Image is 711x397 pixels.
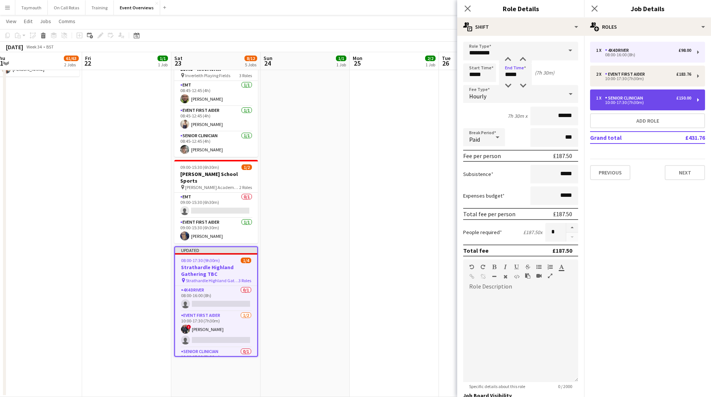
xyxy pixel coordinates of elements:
div: Event First Aider [605,72,648,77]
div: 2 x [596,72,605,77]
button: Next [665,165,705,180]
div: Senior Clinician [605,95,646,101]
app-card-role: Senior Clinician1/108:45-12:45 (4h)[PERSON_NAME] [174,132,258,157]
span: Strathardle Highland Gathering [186,278,238,283]
div: 10:00-17:30 (7h30m) [596,77,691,81]
div: £98.00 [679,48,691,53]
span: Tue [442,55,450,62]
button: Taymouth [15,0,48,15]
span: Specific details about this role [463,384,531,389]
button: Text Color [559,264,564,270]
span: 3 Roles [239,73,252,78]
app-card-role: Event First Aider1/210:00-17:30 (7h30m)![PERSON_NAME] [175,311,257,347]
span: 08:00-17:30 (9h30m) [181,258,220,263]
div: £183.76 [676,72,691,77]
span: 26 [441,59,450,67]
div: BST [46,44,54,50]
div: Updated [175,247,257,253]
div: £187.50 x [523,229,542,236]
span: View [6,18,16,25]
label: People required [463,229,502,236]
button: Training [85,0,114,15]
div: Total fee per person [463,210,515,218]
div: Roles [584,18,711,36]
span: [PERSON_NAME] Academy Playing Fields [185,185,239,190]
label: Expenses budget [463,192,505,199]
app-job-card: Updated08:00-17:30 (9h30m)1/4Strathardle Highland Gathering TBC Strathardle Highland Gathering3 R... [174,246,258,357]
div: 1 Job [336,62,346,67]
app-card-role: EMT0/109:00-15:30 (6h30m) [174,193,258,218]
a: Edit [21,16,35,26]
span: 1/2 [241,164,252,170]
h3: [PERSON_NAME] School Sports [174,171,258,184]
button: Clear Formatting [503,274,508,280]
button: Strikethrough [525,264,530,270]
div: £187.50 [553,152,572,160]
div: £150.00 [676,95,691,101]
div: 1 Job [425,62,435,67]
div: 4x4 Driver [605,48,632,53]
button: Event Overviews [114,0,160,15]
div: £187.50 [552,247,572,254]
button: Horizontal Line [492,274,497,280]
span: Week 34 [25,44,43,50]
span: Mon [353,55,362,62]
label: Subsistence [463,171,493,177]
button: HTML Code [514,274,519,280]
span: ! [187,325,191,329]
div: [DATE] [6,43,23,51]
app-card-role: 4x4 Driver0/108:00-16:00 (8h) [175,286,257,311]
button: Increase [566,223,578,233]
button: Italic [503,264,508,270]
div: £187.50 [553,210,572,218]
button: Paste as plain text [525,273,530,279]
span: Edit [24,18,32,25]
span: Comms [59,18,75,25]
div: 1 x [596,48,605,53]
span: 8/12 [244,56,257,61]
a: View [3,16,19,26]
span: 1/1 [158,56,168,61]
span: 09:00-15:30 (6h30m) [180,164,219,170]
span: 22 [84,59,91,67]
span: Inverleith Playing Fields [185,73,230,78]
span: Sat [174,55,183,62]
span: Fri [85,55,91,62]
button: Insert video [536,273,542,279]
a: Comms [56,16,78,26]
button: Redo [480,264,486,270]
div: (7h 30m) [535,69,554,76]
div: Fee per person [463,152,501,160]
span: Hourly [469,92,486,100]
span: 25 [352,59,362,67]
button: Previous [590,165,630,180]
span: 2 Roles [239,185,252,190]
button: Add role [590,113,705,128]
div: 1 Job [158,62,168,67]
span: 24 [262,59,272,67]
div: 7h 30m x [508,113,527,119]
td: £431.76 [661,132,705,144]
app-card-role: Event First Aider1/109:00-15:30 (6h30m)[PERSON_NAME] [174,218,258,243]
app-card-role: Senior Clinician0/110:00-17:30 (7h30m) [175,347,257,373]
div: 2 Jobs [64,62,78,67]
div: 09:00-15:30 (6h30m)1/2[PERSON_NAME] School Sports [PERSON_NAME] Academy Playing Fields2 RolesEMT0... [174,160,258,243]
button: Bold [492,264,497,270]
span: Jobs [40,18,51,25]
div: 08:00-16:00 (8h) [596,53,691,57]
h3: Strathardle Highland Gathering TBC [175,264,257,277]
span: 2/2 [425,56,436,61]
span: 3 Roles [238,278,251,283]
div: Shift [457,18,584,36]
app-job-card: 08:45-12:45 (4h)3/3ESMS - Inverleith Inverleith Playing Fields3 RolesEMT1/108:45-12:45 (4h)[PERSO... [174,55,258,157]
span: 1/1 [336,56,346,61]
div: 10:00-17:30 (7h30m) [596,101,691,104]
button: On Call Rotas [48,0,85,15]
div: Total fee [463,247,489,254]
span: Sun [263,55,272,62]
span: 1/4 [241,258,251,263]
td: Grand total [590,132,661,144]
app-card-role: EMT1/108:45-12:45 (4h)[PERSON_NAME] [174,81,258,106]
button: Underline [514,264,519,270]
